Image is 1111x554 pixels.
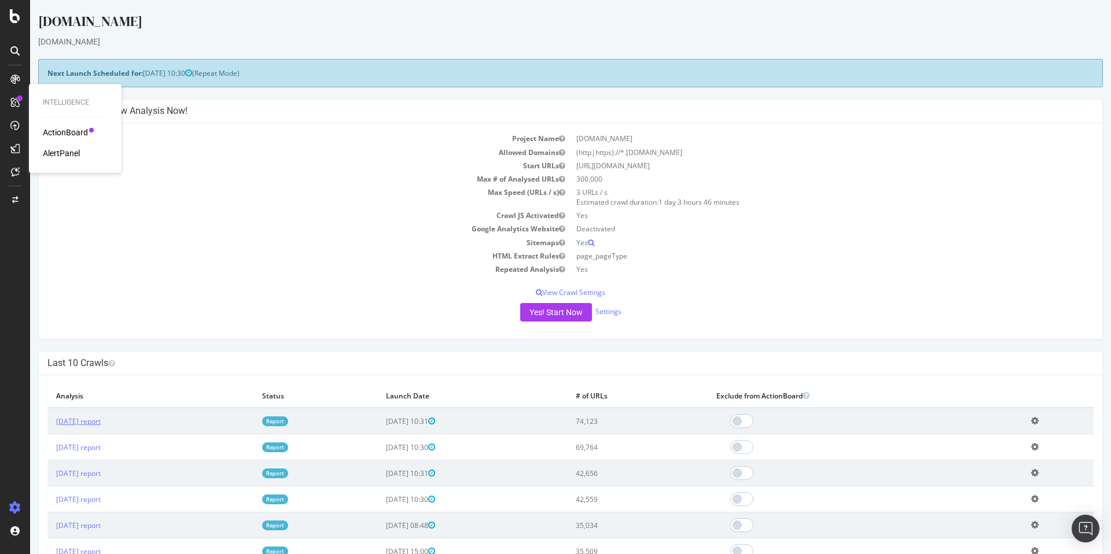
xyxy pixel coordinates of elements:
th: Status [223,384,347,408]
td: Deactivated [540,222,1064,235]
div: [DOMAIN_NAME] [8,12,1073,36]
div: Intelligence [43,98,108,108]
a: Report [232,494,258,504]
td: (http|https)://*.[DOMAIN_NAME] [540,146,1064,159]
p: View Crawl Settings [17,287,1064,297]
a: Report [232,442,258,452]
td: Project Name [17,132,540,145]
td: Repeated Analysis [17,263,540,276]
a: ActionBoard [43,127,88,138]
a: [DATE] report [26,494,71,504]
th: Analysis [17,384,223,408]
a: Settings [565,306,591,316]
td: Max Speed (URLs / s) [17,186,540,209]
td: Allowed Domains [17,146,540,159]
td: Start URLs [17,159,540,172]
td: Yes [540,263,1064,276]
td: 300,000 [540,172,1064,186]
td: Sitemaps [17,236,540,249]
span: [DATE] 10:30 [356,442,405,452]
a: [DATE] report [26,520,71,530]
td: Crawl JS Activated [17,209,540,222]
div: (Repeat Mode) [8,59,1073,87]
div: Open Intercom Messenger [1072,515,1099,542]
th: Exclude from ActionBoard [678,384,993,408]
td: 42,559 [537,486,677,512]
td: page_pageType [540,249,1064,263]
span: 1 day 3 hours 46 minutes [628,197,709,207]
span: [DATE] 10:31 [356,416,405,426]
td: 74,123 [537,408,677,434]
td: Max # of Analysed URLs [17,172,540,186]
td: 69,764 [537,434,677,460]
td: [DOMAIN_NAME] [540,132,1064,145]
td: HTML Extract Rules [17,249,540,263]
td: Google Analytics Website [17,222,540,235]
a: [DATE] report [26,468,71,478]
span: [DATE] 08:48 [356,520,405,530]
a: Report [232,416,258,426]
th: Launch Date [347,384,537,408]
a: Report [232,468,258,478]
a: [DATE] report [26,416,71,426]
span: [DATE] 10:31 [356,468,405,478]
span: [DATE] 10:30 [356,494,405,504]
a: [DATE] report [26,442,71,452]
a: AlertPanel [43,147,80,159]
td: Yes [540,209,1064,222]
th: # of URLs [537,384,677,408]
td: Yes [540,236,1064,249]
td: 35,034 [537,512,677,538]
td: 3 URLs / s Estimated crawl duration: [540,186,1064,209]
td: 42,656 [537,460,677,486]
strong: Next Launch Scheduled for: [17,68,113,78]
td: [URL][DOMAIN_NAME] [540,159,1064,172]
a: Report [232,520,258,530]
h4: Last 10 Crawls [17,357,1064,369]
div: [DOMAIN_NAME] [8,36,1073,47]
button: Yes! Start Now [490,303,562,322]
span: [DATE] 10:30 [113,68,162,78]
h4: Configure your New Analysis Now! [17,105,1064,117]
